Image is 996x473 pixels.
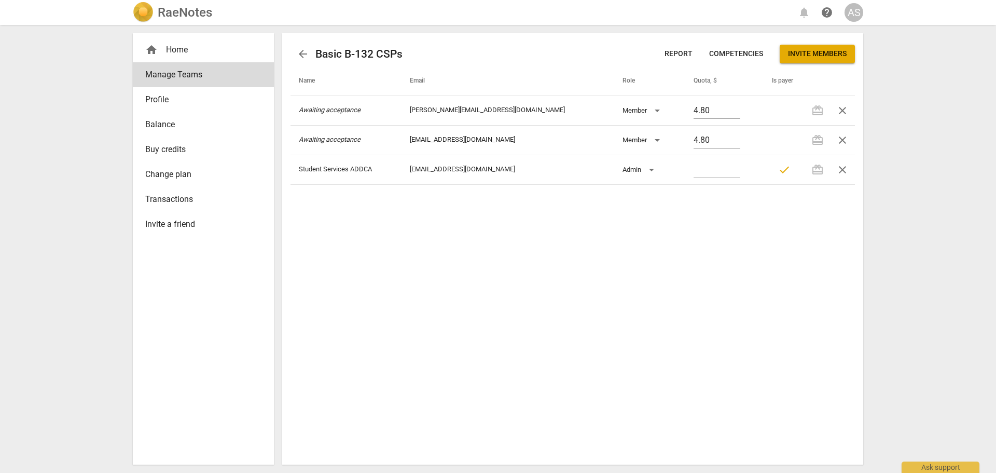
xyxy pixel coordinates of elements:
[133,2,212,23] a: LogoRaeNotes
[402,96,614,125] td: [PERSON_NAME][EMAIL_ADDRESS][DOMAIN_NAME]
[694,77,729,85] span: Quota, $
[622,132,663,148] div: Member
[836,164,849,176] span: close
[133,112,274,137] a: Balance
[145,44,158,56] span: home
[133,212,274,237] a: Invite a friend
[902,462,979,473] div: Ask support
[133,137,274,162] a: Buy credits
[133,162,274,187] a: Change plan
[788,49,847,59] span: Invite members
[299,106,361,114] i: Awaiting acceptance
[299,136,361,143] i: Awaiting acceptance
[845,3,863,22] button: AS
[145,193,253,206] span: Transactions
[145,168,253,181] span: Change plan
[701,45,771,63] button: Competencies
[145,118,253,131] span: Balance
[764,66,797,96] th: Is payer
[709,49,763,59] span: Competencies
[780,45,855,63] button: Invite members
[622,161,658,178] div: Admin
[133,62,274,87] a: Manage Teams
[145,93,253,106] span: Profile
[402,155,614,184] td: [EMAIL_ADDRESS][DOMAIN_NAME]
[402,125,614,155] td: [EMAIL_ADDRESS][DOMAIN_NAME]
[656,45,701,63] button: Report
[290,155,402,184] td: Student Services ADDCA
[665,49,693,59] span: Report
[821,6,833,19] span: help
[133,37,274,62] div: Home
[622,102,663,119] div: Member
[133,87,274,112] a: Profile
[145,69,253,81] span: Manage Teams
[836,134,849,146] span: close
[410,77,437,85] span: Email
[315,48,403,61] h2: Basic B-132 CSPs
[836,104,849,117] span: close
[297,48,309,60] span: arrow_back
[772,157,797,182] button: Payer
[145,143,253,156] span: Buy credits
[145,218,253,231] span: Invite a friend
[133,187,274,212] a: Transactions
[818,3,836,22] a: Help
[133,2,154,23] img: Logo
[145,44,253,56] div: Home
[158,5,212,20] h2: RaeNotes
[778,164,791,176] span: check
[622,77,647,85] span: Role
[299,77,327,85] span: Name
